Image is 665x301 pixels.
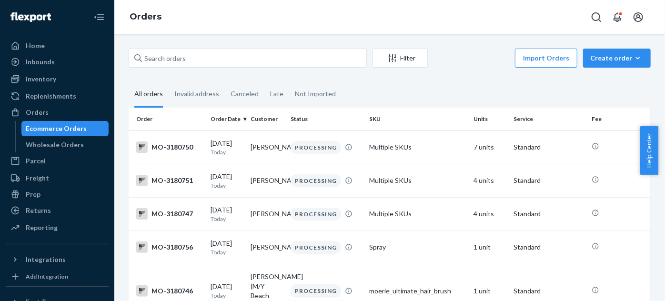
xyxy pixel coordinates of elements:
div: Customer [251,115,283,123]
button: Close Navigation [90,8,109,27]
p: Standard [514,142,584,152]
button: Open Search Box [587,8,606,27]
td: [PERSON_NAME] [247,197,287,231]
p: Today [211,148,243,156]
div: PROCESSING [291,174,341,187]
a: Orders [6,105,109,120]
img: Flexport logo [10,12,51,22]
th: Order Date [207,108,247,130]
div: [DATE] [211,139,243,156]
div: Late [270,81,283,106]
th: SKU [365,108,470,130]
div: moerie_ultimate_hair_brush [369,286,466,296]
div: PROCESSING [291,208,341,221]
div: MO-3180746 [136,285,203,297]
td: Multiple SKUs [365,197,470,231]
div: PROCESSING [291,141,341,154]
a: Parcel [6,153,109,169]
a: Home [6,38,109,53]
a: Wholesale Orders [21,137,109,152]
p: Standard [514,286,584,296]
a: Orders [130,11,161,22]
div: PROCESSING [291,241,341,254]
p: Standard [514,209,584,219]
p: Today [211,181,243,190]
div: Orders [26,108,49,117]
td: 4 units [470,164,510,197]
div: Parcel [26,156,46,166]
p: Standard [514,242,584,252]
div: Returns [26,206,51,215]
a: Inventory [6,71,109,87]
th: Fee [588,108,651,130]
div: Create order [590,53,644,63]
td: Multiple SKUs [365,130,470,164]
div: Home [26,41,45,50]
th: Service [510,108,588,130]
button: Import Orders [515,49,577,68]
div: [DATE] [211,239,243,256]
div: MO-3180750 [136,141,203,153]
td: [PERSON_NAME] [247,164,287,197]
div: [DATE] [211,205,243,223]
th: Status [287,108,365,130]
div: MO-3180747 [136,208,203,220]
div: Spray [369,242,466,252]
div: Replenishments [26,91,76,101]
td: Multiple SKUs [365,164,470,197]
button: Help Center [640,126,658,175]
div: Add Integration [26,272,68,281]
div: Inbounds [26,57,55,67]
td: 7 units [470,130,510,164]
a: Returns [6,203,109,218]
div: MO-3180756 [136,241,203,253]
p: Today [211,248,243,256]
a: Freight [6,171,109,186]
button: Filter [373,49,428,68]
button: Integrations [6,252,109,267]
div: Freight [26,173,49,183]
a: Add Integration [6,271,109,282]
div: Not Imported [295,81,336,106]
div: Canceled [231,81,259,106]
ol: breadcrumbs [122,3,169,31]
a: Reporting [6,220,109,235]
p: Standard [514,176,584,185]
div: [DATE] [211,172,243,190]
div: All orders [134,81,163,108]
button: Open notifications [608,8,627,27]
div: [DATE] [211,282,243,300]
td: 1 unit [470,231,510,264]
div: MO-3180751 [136,175,203,186]
div: Reporting [26,223,58,232]
td: 4 units [470,197,510,231]
a: Replenishments [6,89,109,104]
th: Units [470,108,510,130]
div: Prep [26,190,40,199]
td: [PERSON_NAME] [247,231,287,264]
a: Inbounds [6,54,109,70]
div: Filter [373,53,427,63]
div: Invalid address [174,81,219,106]
div: Wholesale Orders [26,140,84,150]
div: Inventory [26,74,56,84]
button: Open account menu [629,8,648,27]
a: Ecommerce Orders [21,121,109,136]
td: [PERSON_NAME] [247,130,287,164]
div: Ecommerce Orders [26,124,87,133]
th: Order [129,108,207,130]
div: Integrations [26,255,66,264]
input: Search orders [129,49,367,68]
div: PROCESSING [291,284,341,297]
button: Create order [583,49,651,68]
p: Today [211,215,243,223]
a: Prep [6,187,109,202]
p: Today [211,291,243,300]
